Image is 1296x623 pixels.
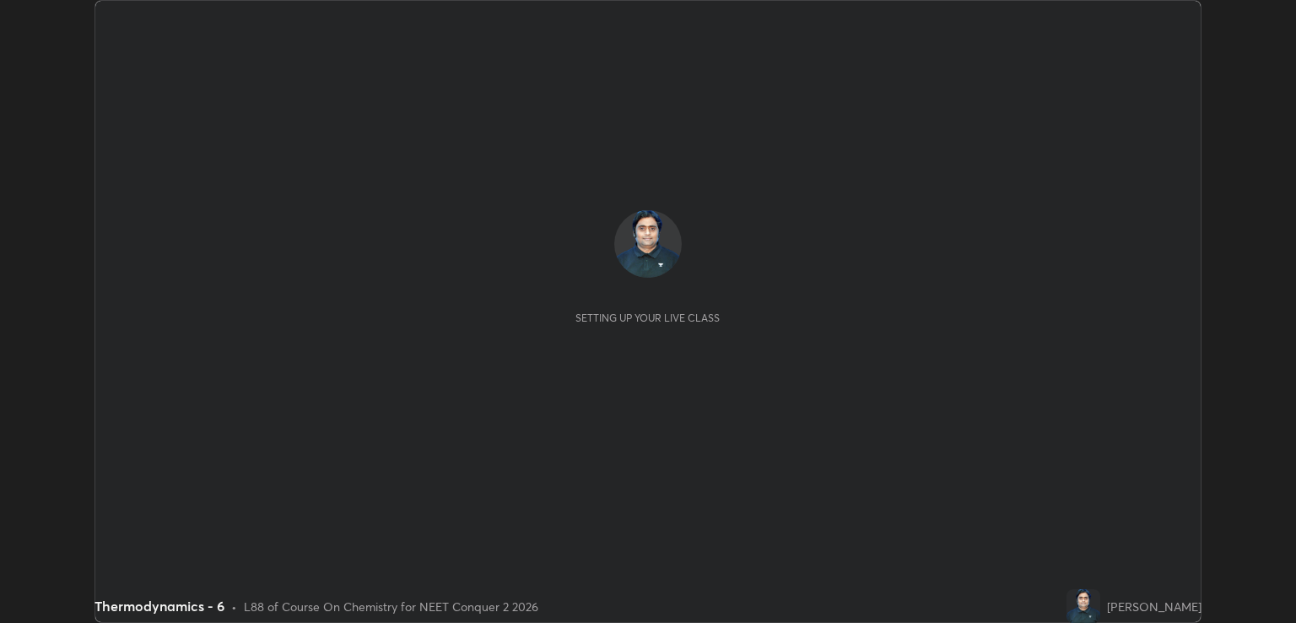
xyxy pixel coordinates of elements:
img: 0cf3d892b60d4d9d8b8d485a1665ff3f.png [614,210,682,278]
div: Setting up your live class [575,311,720,324]
div: L88 of Course On Chemistry for NEET Conquer 2 2026 [244,598,538,615]
img: 0cf3d892b60d4d9d8b8d485a1665ff3f.png [1066,589,1100,623]
div: • [231,598,237,615]
div: [PERSON_NAME] [1107,598,1201,615]
div: Thermodynamics - 6 [94,596,224,616]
